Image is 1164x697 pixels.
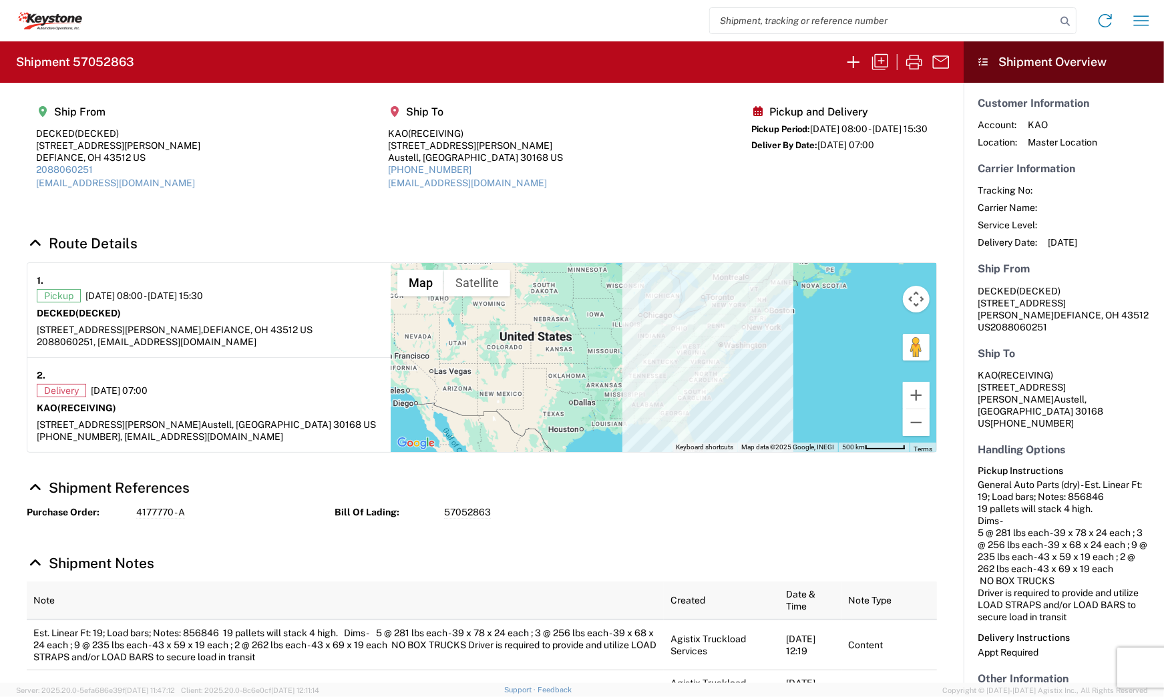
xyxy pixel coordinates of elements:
[36,164,93,175] a: 2088060251
[36,128,200,140] div: DECKED
[903,334,930,361] button: Drag Pegman onto the map to open Street View
[16,54,134,70] h2: Shipment 57052863
[91,385,148,397] span: [DATE] 07:00
[842,582,937,620] th: Note Type
[335,506,435,519] strong: Bill Of Lading:
[389,105,564,118] h5: Ship To
[903,286,930,312] button: Map camera controls
[978,119,1017,131] span: Account:
[27,620,664,670] td: Est. Linear Ft: 19; Load bars; Notes: 856846 19 pallets will stack 4 high. Dims - 5 @ 281 lbs eac...
[1016,286,1060,296] span: (DECKED)
[36,178,195,188] a: [EMAIL_ADDRESS][DOMAIN_NAME]
[779,582,841,620] th: Date & Time
[271,686,319,694] span: [DATE] 12:11:14
[978,479,1150,623] div: General Auto Parts (dry) - Est. Linear Ft: 19; Load bars; Notes: 856846 19 pallets will stack 4 h...
[990,322,1047,332] span: 2088060251
[978,465,1150,477] h6: Pickup Instructions
[664,620,779,670] td: Agistix Truckload Services
[978,219,1037,231] span: Service Level:
[914,445,932,453] a: Terms
[37,367,45,384] strong: 2.
[85,290,203,302] span: [DATE] 08:00 - [DATE] 15:30
[978,370,1066,405] span: KAO [STREET_ADDRESS][PERSON_NAME]
[36,140,200,152] div: [STREET_ADDRESS][PERSON_NAME]
[389,178,548,188] a: [EMAIL_ADDRESS][DOMAIN_NAME]
[990,418,1074,429] span: [PHONE_NUMBER]
[842,443,865,451] span: 500 km
[978,298,1066,320] span: [STREET_ADDRESS][PERSON_NAME]
[37,272,43,289] strong: 1.
[1028,136,1097,148] span: Master Location
[181,686,319,694] span: Client: 2025.20.0-8c6e0cf
[978,369,1150,429] address: Austell, [GEOGRAPHIC_DATA] 30168 US
[504,686,538,694] a: Support
[751,105,928,118] h5: Pickup and Delivery
[389,164,472,175] a: [PHONE_NUMBER]
[201,419,376,430] span: Austell, [GEOGRAPHIC_DATA] 30168 US
[942,684,1148,696] span: Copyright © [DATE]-[DATE] Agistix Inc., All Rights Reserved
[389,128,564,140] div: KAO
[27,235,138,252] a: Hide Details
[27,582,664,620] th: Note
[75,128,119,139] span: (DECKED)
[964,41,1164,83] header: Shipment Overview
[1048,236,1077,248] span: [DATE]
[978,184,1037,196] span: Tracking No:
[978,236,1037,248] span: Delivery Date:
[394,435,438,452] a: Open this area in Google Maps (opens a new window)
[751,124,810,134] span: Pickup Period:
[978,285,1150,333] address: DEFIANCE, OH 43512 US
[903,409,930,436] button: Zoom out
[978,646,1150,658] div: Appt Required
[978,286,1016,296] span: DECKED
[57,403,116,413] span: (RECEIVING)
[37,431,381,443] div: [PHONE_NUMBER], [EMAIL_ADDRESS][DOMAIN_NAME]
[817,140,874,150] span: [DATE] 07:00
[978,632,1150,644] h6: Delivery Instructions
[779,620,841,670] td: [DATE] 12:19
[75,308,121,318] span: (DECKED)
[37,308,121,318] strong: DECKED
[978,136,1017,148] span: Location:
[838,443,910,452] button: Map Scale: 500 km per 57 pixels
[37,384,86,397] span: Delivery
[676,443,733,452] button: Keyboard shortcuts
[125,686,175,694] span: [DATE] 11:47:12
[710,8,1056,33] input: Shipment, tracking or reference number
[741,443,834,451] span: Map data ©2025 Google, INEGI
[37,419,201,430] span: [STREET_ADDRESS][PERSON_NAME]
[998,370,1053,381] span: (RECEIVING)
[538,686,572,694] a: Feedback
[444,506,491,519] span: 57052863
[397,270,444,296] button: Show street map
[37,324,203,335] span: [STREET_ADDRESS][PERSON_NAME],
[389,152,564,164] div: Austell, [GEOGRAPHIC_DATA] 30168 US
[136,506,185,519] span: 4177770 - A
[978,97,1150,109] h5: Customer Information
[37,336,381,348] div: 2088060251, [EMAIL_ADDRESS][DOMAIN_NAME]
[664,582,779,620] th: Created
[978,347,1150,360] h5: Ship To
[203,324,313,335] span: DEFIANCE, OH 43512 US
[978,443,1150,456] h5: Handling Options
[978,262,1150,275] h5: Ship From
[37,403,116,413] strong: KAO
[37,289,81,302] span: Pickup
[409,128,464,139] span: (RECEIVING)
[978,162,1150,175] h5: Carrier Information
[978,202,1037,214] span: Carrier Name:
[978,672,1150,685] h5: Other Information
[36,152,200,164] div: DEFIANCE, OH 43512 US
[842,620,937,670] td: Content
[27,506,127,519] strong: Purchase Order:
[810,124,928,134] span: [DATE] 08:00 - [DATE] 15:30
[389,140,564,152] div: [STREET_ADDRESS][PERSON_NAME]
[27,555,154,571] a: Hide Details
[36,105,200,118] h5: Ship From
[16,686,175,694] span: Server: 2025.20.0-5efa686e39f
[394,435,438,452] img: Google
[751,140,817,150] span: Deliver By Date:
[444,270,510,296] button: Show satellite imagery
[27,479,190,496] a: Hide Details
[1028,119,1097,131] span: KAO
